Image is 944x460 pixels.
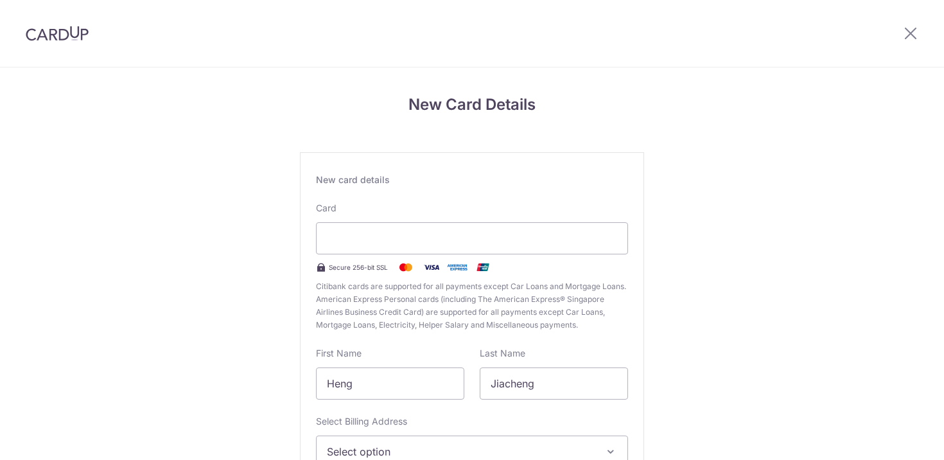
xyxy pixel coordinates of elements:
[316,173,628,186] div: New card details
[316,280,628,332] span: Citibank cards are supported for all payments except Car Loans and Mortgage Loans. American Expre...
[393,260,419,275] img: Mastercard
[419,260,444,275] img: Visa
[300,93,644,116] h4: New Card Details
[316,202,337,215] label: Card
[444,260,470,275] img: .alt.amex
[480,347,525,360] label: Last Name
[327,231,617,246] iframe: Secure card payment input frame
[329,262,388,272] span: Secure 256-bit SSL
[26,26,89,41] img: CardUp
[316,415,407,428] label: Select Billing Address
[316,367,464,400] input: Cardholder First Name
[327,444,594,459] span: Select option
[480,367,628,400] input: Cardholder Last Name
[470,260,496,275] img: .alt.unionpay
[316,347,362,360] label: First Name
